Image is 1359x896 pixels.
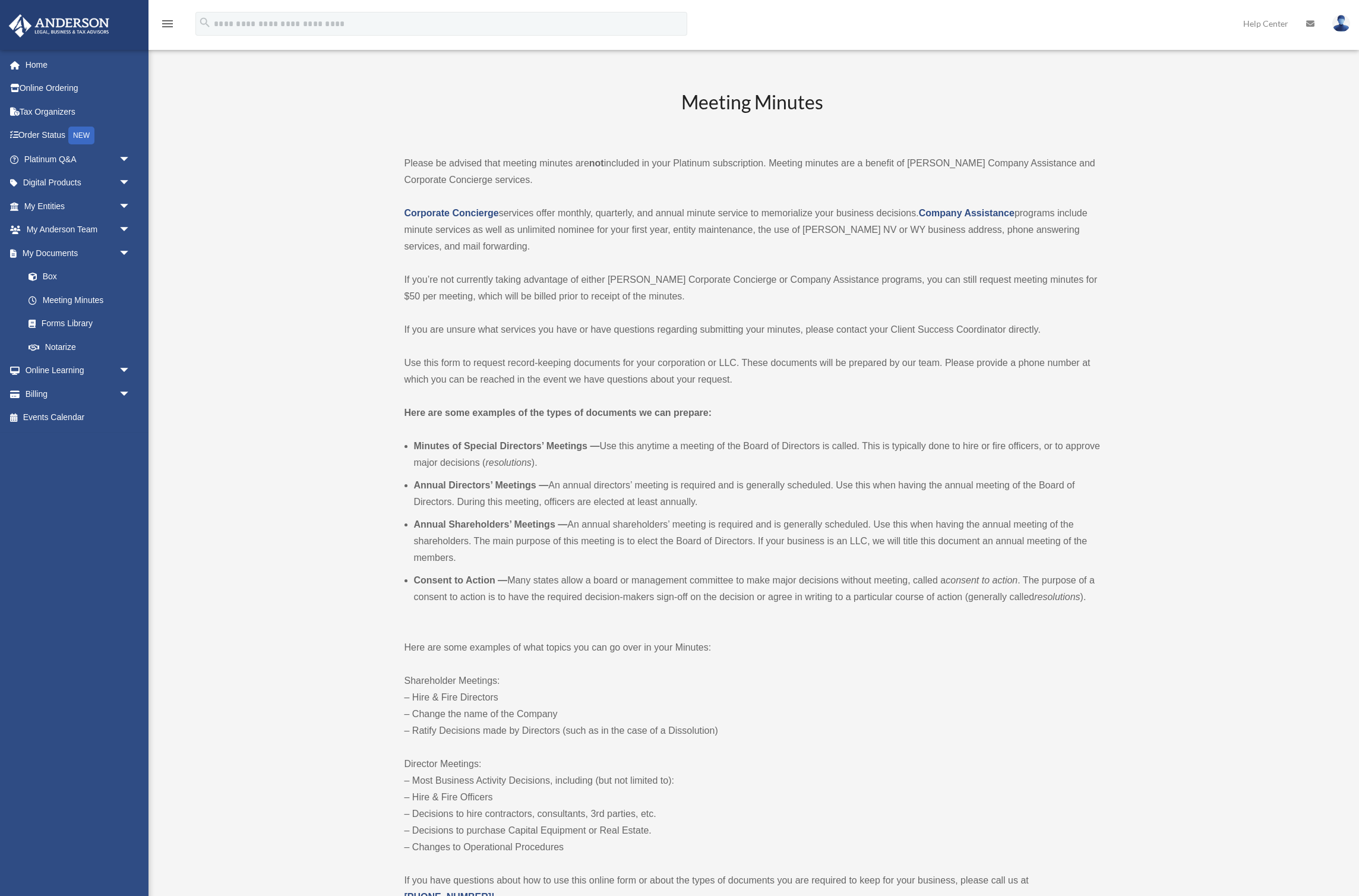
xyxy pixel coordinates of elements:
a: Digital Productsarrow_drop_down [8,171,148,195]
img: Anderson Advisors Platinum Portal [5,14,113,37]
a: Tax Organizers [8,100,148,124]
li: Many states allow a board or management committee to make major decisions without meeting, called... [414,572,1101,605]
i: menu [160,17,175,31]
strong: Here are some examples of the types of documents we can prepare: [404,408,712,418]
p: Here are some examples of what topics you can go over in your Minutes: [404,639,1101,656]
i: search [198,16,211,29]
li: Use this anytime a meeting of the Board of Directors is called. This is typically done to hire or... [414,438,1101,471]
span: arrow_drop_down [119,359,143,383]
a: Platinum Q&Aarrow_drop_down [8,147,148,171]
li: An annual directors’ meeting is required and is generally scheduled. Use this when having the ann... [414,477,1101,510]
em: consent to [946,575,990,585]
a: Meeting Minutes [17,288,143,312]
a: My Documentsarrow_drop_down [8,241,148,265]
a: My Entitiesarrow_drop_down [8,194,148,218]
a: My Anderson Teamarrow_drop_down [8,218,148,242]
p: Director Meetings: – Most Business Activity Decisions, including (but not limited to): – Hire & F... [404,756,1101,856]
strong: not [589,158,604,168]
a: Billingarrow_drop_down [8,382,148,406]
p: Use this form to request record-keeping documents for your corporation or LLC. These documents wi... [404,355,1101,388]
p: Shareholder Meetings: – Hire & Fire Directors – Change the name of the Company – Ratify Decisions... [404,673,1101,739]
em: resolutions [1034,592,1080,602]
p: If you’re not currently taking advantage of either [PERSON_NAME] Corporate Concierge or Company A... [404,272,1101,305]
p: services offer monthly, quarterly, and annual minute service to memorialize your business decisio... [404,205,1101,255]
li: An annual shareholders’ meeting is required and is generally scheduled. Use this when having the ... [414,516,1101,566]
a: Corporate Concierge [404,208,499,218]
p: If you are unsure what services you have or have questions regarding submitting your minutes, ple... [404,321,1101,338]
span: arrow_drop_down [119,241,143,266]
span: arrow_drop_down [119,147,143,172]
em: action [993,575,1018,585]
span: arrow_drop_down [119,171,143,195]
a: Online Ordering [8,77,148,100]
a: menu [160,21,175,31]
b: Annual Shareholders’ Meetings — [414,519,568,529]
a: Events Calendar [8,406,148,430]
span: arrow_drop_down [119,382,143,406]
b: Annual Directors’ Meetings — [414,480,549,490]
div: NEW [68,127,94,144]
a: Box [17,265,148,289]
em: resolutions [485,458,531,468]
a: Forms Library [17,312,148,336]
a: Home [8,53,148,77]
span: arrow_drop_down [119,194,143,219]
a: Online Learningarrow_drop_down [8,359,148,383]
b: Consent to Action — [414,575,508,585]
a: Notarize [17,335,148,359]
h2: Meeting Minutes [404,89,1101,138]
b: Minutes of Special Directors’ Meetings — [414,441,600,451]
span: arrow_drop_down [119,218,143,242]
a: Order StatusNEW [8,124,148,148]
p: Please be advised that meeting minutes are included in your Platinum subscription. Meeting minute... [404,155,1101,188]
a: Company Assistance [919,208,1014,218]
img: User Pic [1332,15,1350,32]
